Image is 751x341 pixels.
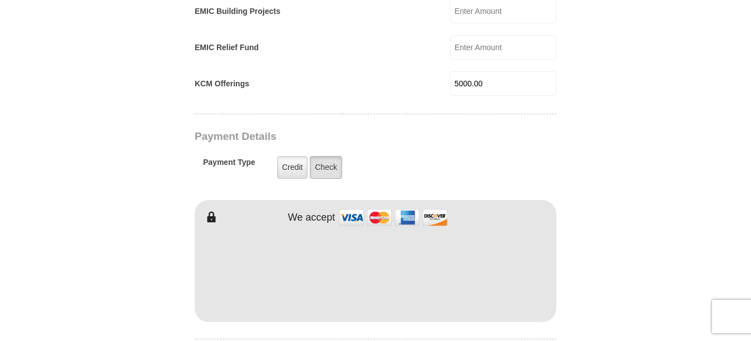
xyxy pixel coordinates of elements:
input: Enter Amount [450,35,556,60]
h4: We accept [288,212,335,224]
label: Credit [277,156,308,179]
label: KCM Offerings [195,78,249,90]
label: EMIC Relief Fund [195,42,259,53]
label: Check [310,156,342,179]
img: credit cards accepted [338,206,449,230]
label: EMIC Building Projects [195,6,280,17]
input: Enter Amount [450,71,556,96]
h5: Payment Type [203,158,255,173]
h3: Payment Details [195,130,478,143]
